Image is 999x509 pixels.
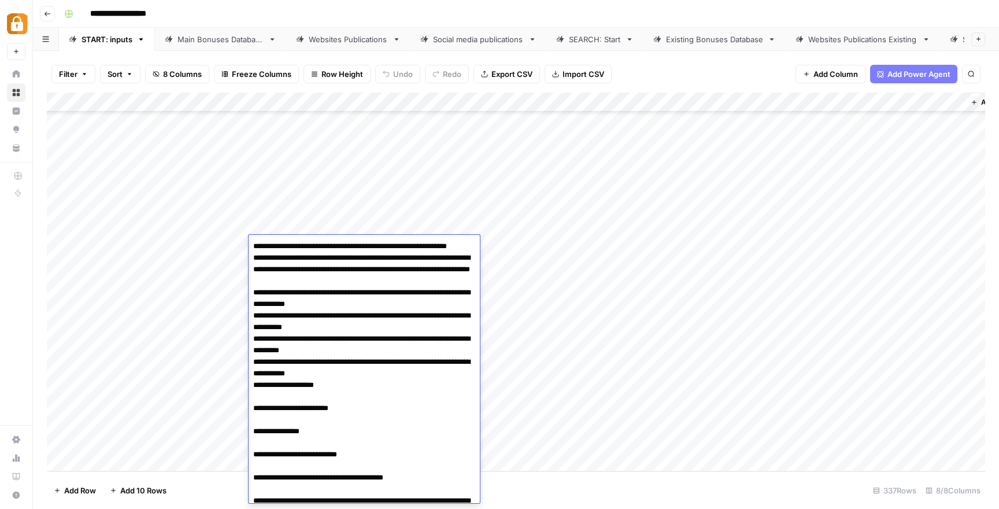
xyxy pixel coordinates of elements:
a: Social media publications [410,28,546,51]
button: Sort [100,65,140,83]
button: Import CSV [545,65,612,83]
span: 8 Columns [163,68,202,80]
span: Add 10 Rows [120,485,166,496]
button: Workspace: Adzz [7,9,25,38]
div: 337 Rows [868,481,921,500]
div: Social media publications [433,34,524,45]
a: Opportunities [7,120,25,139]
button: Freeze Columns [214,65,299,83]
div: Main Bonuses Database [177,34,264,45]
img: Adzz Logo [7,13,28,34]
button: Row Height [304,65,371,83]
a: Your Data [7,139,25,157]
button: Add Column [795,65,865,83]
a: Usage [7,449,25,467]
a: Browse [7,83,25,102]
span: Redo [443,68,461,80]
a: Websites Publications [286,28,410,51]
span: Filter [59,68,77,80]
div: SEARCH: Start [569,34,621,45]
button: Undo [375,65,420,83]
span: Add Power Agent [887,68,950,80]
a: SEARCH: Start [546,28,643,51]
button: Add Row [47,481,103,500]
div: 8/8 Columns [921,481,985,500]
button: Redo [425,65,469,83]
span: Freeze Columns [232,68,291,80]
span: Undo [393,68,413,80]
a: Learning Hub [7,467,25,486]
a: START: inputs [59,28,155,51]
button: Export CSV [473,65,540,83]
button: Help + Support [7,486,25,504]
button: Filter [51,65,95,83]
a: Settings [7,430,25,449]
button: Add 10 Rows [103,481,173,500]
div: Existing Bonuses Database [666,34,763,45]
div: Websites Publications [309,34,388,45]
span: Add Column [813,68,858,80]
a: Websites Publications Existing [786,28,940,51]
span: Add Row [64,485,96,496]
span: Export CSV [491,68,532,80]
a: Main Bonuses Database [155,28,286,51]
span: Import CSV [563,68,604,80]
a: Insights [7,102,25,120]
button: 8 Columns [145,65,209,83]
div: START: inputs [82,34,132,45]
div: Websites Publications Existing [808,34,917,45]
a: Existing Bonuses Database [643,28,786,51]
button: Add Power Agent [870,65,957,83]
span: Row Height [321,68,363,80]
span: Sort [108,68,123,80]
a: Home [7,65,25,83]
